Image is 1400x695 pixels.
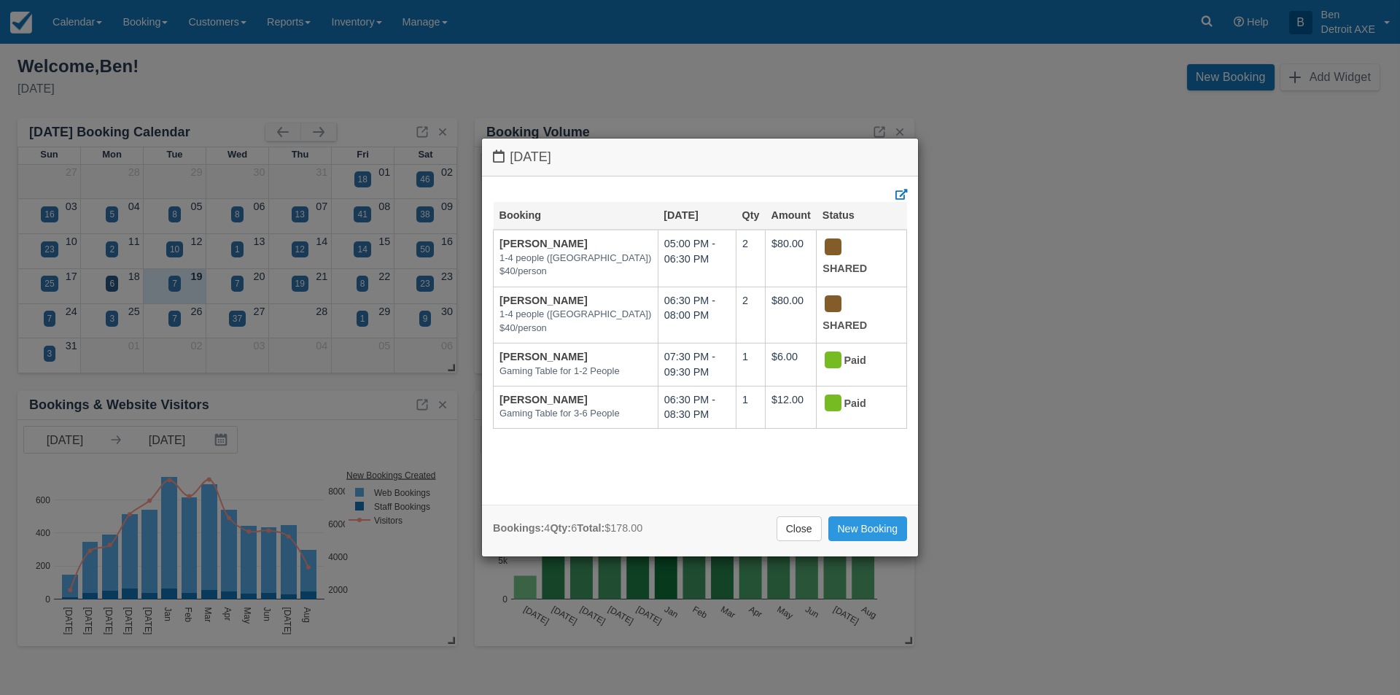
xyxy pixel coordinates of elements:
[499,394,588,405] a: [PERSON_NAME]
[499,308,652,335] em: 1-4 people ([GEOGRAPHIC_DATA]) $40/person
[765,343,816,386] td: $6.00
[493,150,907,165] h4: [DATE]
[765,287,816,343] td: $80.00
[658,287,736,343] td: 06:30 PM - 08:00 PM
[822,209,855,221] a: Status
[736,287,765,343] td: 2
[822,349,887,373] div: Paid
[499,252,652,279] em: 1-4 people ([GEOGRAPHIC_DATA]) $40/person
[742,209,759,221] a: Qty
[822,392,887,416] div: Paid
[499,365,652,378] em: Gaming Table for 1-2 People
[822,236,887,281] div: SHARED
[499,351,588,362] a: [PERSON_NAME]
[658,230,736,287] td: 05:00 PM - 06:30 PM
[771,209,810,221] a: Amount
[828,516,908,541] a: New Booking
[664,209,699,221] a: [DATE]
[499,238,588,249] a: [PERSON_NAME]
[822,293,887,338] div: SHARED
[493,521,642,536] div: 4 6 $178.00
[777,516,822,541] a: Close
[736,386,765,428] td: 1
[577,522,604,534] strong: Total:
[765,386,816,428] td: $12.00
[550,522,571,534] strong: Qty:
[499,209,542,221] a: Booking
[493,522,544,534] strong: Bookings:
[736,230,765,287] td: 2
[765,230,816,287] td: $80.00
[736,343,765,386] td: 1
[499,407,652,421] em: Gaming Table for 3-6 People
[499,295,588,306] a: [PERSON_NAME]
[658,386,736,428] td: 06:30 PM - 08:30 PM
[658,343,736,386] td: 07:30 PM - 09:30 PM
